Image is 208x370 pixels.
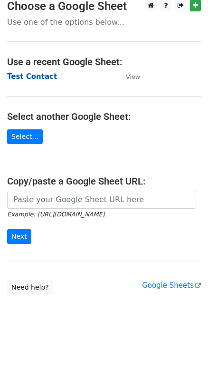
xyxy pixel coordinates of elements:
iframe: Chat Widget [161,324,208,370]
h4: Copy/paste a Google Sheet URL: [7,175,201,187]
input: Paste your Google Sheet URL here [7,191,196,209]
a: Need help? [7,280,53,295]
small: View [126,73,140,80]
a: Test Contact [7,72,57,81]
a: View [116,72,140,81]
p: Use one of the options below... [7,17,201,27]
input: Next [7,229,31,244]
h4: Use a recent Google Sheet: [7,56,201,68]
a: Google Sheets [142,281,201,290]
h4: Select another Google Sheet: [7,111,201,122]
a: Select... [7,129,43,144]
small: Example: [URL][DOMAIN_NAME] [7,211,104,218]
